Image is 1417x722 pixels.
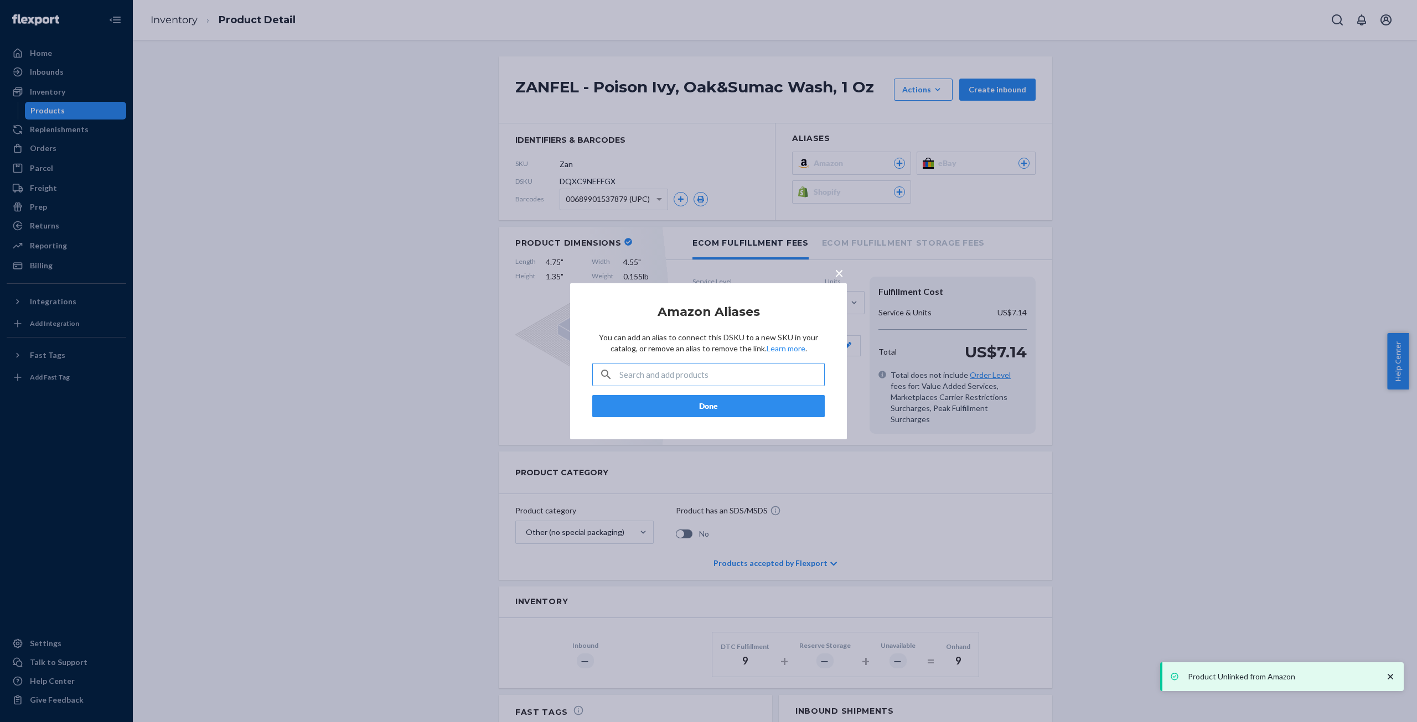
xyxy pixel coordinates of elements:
input: Search and add products [619,363,824,386]
button: Done [592,395,825,417]
h2: Amazon Aliases [592,305,825,318]
svg: close toast [1385,671,1396,682]
p: You can add an alias to connect this DSKU to a new SKU in your catalog, or remove an alias to rem... [592,332,825,354]
a: Learn more [767,344,805,353]
p: Product Unlinked from Amazon [1188,671,1374,682]
span: × [835,263,844,282]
